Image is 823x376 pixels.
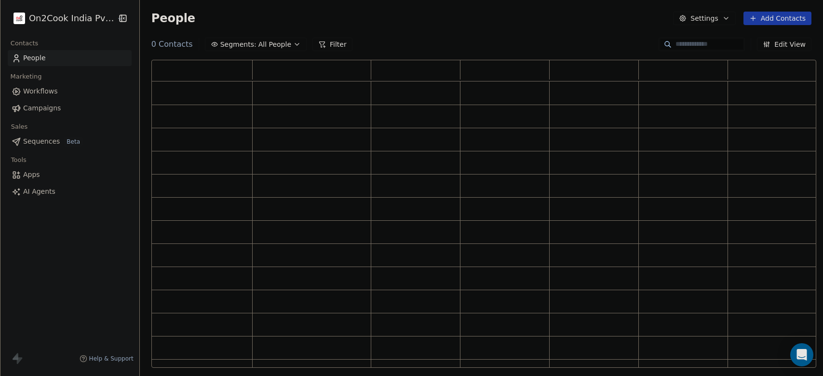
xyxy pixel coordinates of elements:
button: Filter [312,38,352,51]
a: People [8,50,132,66]
span: Sales [7,120,32,134]
button: Settings [673,12,735,25]
button: Edit View [757,38,811,51]
span: Tools [7,153,30,167]
span: Workflows [23,86,58,96]
span: Beta [64,137,83,147]
span: On2Cook India Pvt. Ltd. [29,12,114,25]
button: Add Contacts [743,12,811,25]
button: On2Cook India Pvt. Ltd. [12,10,110,27]
span: Apps [23,170,40,180]
a: Workflows [8,83,132,99]
div: grid [152,81,817,368]
span: Sequences [23,136,60,147]
a: Help & Support [80,355,134,363]
span: AI Agents [23,187,55,197]
span: Help & Support [89,355,134,363]
span: Segments: [220,40,256,50]
span: All People [258,40,291,50]
img: on2cook%20logo-04%20copy.jpg [13,13,25,24]
span: Contacts [6,36,42,51]
a: SequencesBeta [8,134,132,149]
span: People [151,11,195,26]
a: Campaigns [8,100,132,116]
a: AI Agents [8,184,132,200]
a: Apps [8,167,132,183]
span: Campaigns [23,103,61,113]
span: People [23,53,46,63]
div: Open Intercom Messenger [790,343,813,366]
span: 0 Contacts [151,39,193,50]
span: Marketing [6,69,46,84]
